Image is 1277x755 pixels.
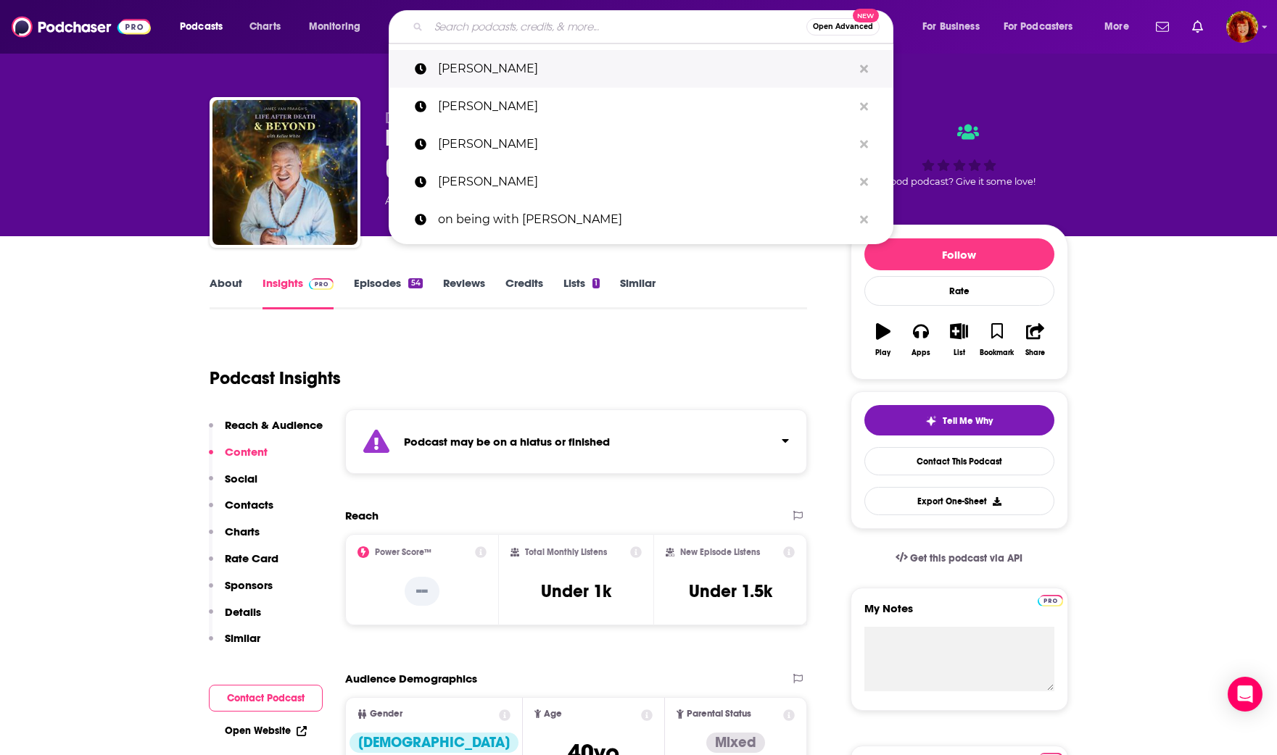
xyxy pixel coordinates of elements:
[263,276,334,309] a: InsightsPodchaser Pro
[209,605,261,632] button: Details
[225,578,273,592] p: Sponsors
[813,23,873,30] span: Open Advanced
[389,201,893,238] a: on being with [PERSON_NAME]
[299,15,379,38] button: open menu
[240,15,289,38] a: Charts
[994,15,1094,38] button: open menu
[225,551,278,565] p: Rate Card
[225,631,260,645] p: Similar
[978,314,1016,366] button: Bookmark
[429,15,806,38] input: Search podcasts, credits, & more...
[443,276,485,309] a: Reviews
[209,551,278,578] button: Rate Card
[438,88,853,125] p: Duncan
[345,509,379,522] h2: Reach
[209,418,323,445] button: Reach & Audience
[541,580,611,602] h3: Under 1k
[402,10,907,43] div: Search podcasts, credits, & more...
[864,447,1054,475] a: Contact This Podcast
[1228,677,1262,712] div: Open Intercom Messenger
[389,125,893,163] a: [PERSON_NAME]
[864,238,1054,270] button: Follow
[563,276,600,309] a: Lists1
[225,525,260,538] p: Charts
[1038,595,1063,606] img: Podchaser Pro
[912,15,998,38] button: open menu
[370,709,402,719] span: Gender
[912,349,930,357] div: Apps
[170,15,241,38] button: open menu
[689,580,772,602] h3: Under 1.5k
[405,577,439,606] p: --
[980,349,1014,357] div: Bookmark
[389,163,893,201] a: [PERSON_NAME]
[212,100,358,245] img: Life After Death & Beyond | James Van Praagh | Kellee White
[354,276,422,309] a: Episodes54
[875,349,890,357] div: Play
[1226,11,1258,43] span: Logged in as rpalermo
[345,409,808,474] section: Click to expand status details
[883,176,1036,187] span: Good podcast? Give it some love!
[209,685,323,712] button: Contact Podcast
[1004,17,1073,37] span: For Podcasters
[209,631,260,658] button: Similar
[864,405,1054,435] button: tell me why sparkleTell Me Why
[209,525,260,551] button: Charts
[180,17,223,37] span: Podcasts
[1104,17,1129,37] span: More
[922,17,980,37] span: For Business
[408,278,422,288] div: 54
[209,578,273,605] button: Sponsors
[225,472,257,485] p: Social
[592,278,600,288] div: 1
[910,552,1022,564] span: Get this podcast via API
[210,367,341,389] h1: Podcast Insights
[544,709,562,719] span: Age
[943,415,993,427] span: Tell Me Why
[225,445,268,459] p: Content
[925,415,937,427] img: tell me why sparkle
[864,276,1054,306] div: Rate
[309,278,334,290] img: Podchaser Pro
[505,276,543,309] a: Credits
[209,472,257,499] button: Social
[1016,314,1054,366] button: Share
[851,110,1068,200] div: Good podcast? Give it some love!
[1038,593,1063,606] a: Pro website
[853,9,879,22] span: New
[1094,15,1147,38] button: open menu
[806,18,880,36] button: Open AdvancedNew
[385,192,685,209] div: A weekly podcast
[620,276,656,309] a: Similar
[954,349,965,357] div: List
[209,445,268,472] button: Content
[884,541,1035,576] a: Get this podcast via API
[12,13,151,41] img: Podchaser - Follow, Share and Rate Podcasts
[249,17,281,37] span: Charts
[225,725,307,737] a: Open Website
[1150,14,1175,39] a: Show notifications dropdown
[209,498,273,525] button: Contacts
[1226,11,1258,43] button: Show profile menu
[404,435,610,449] strong: Podcast may be on a hiatus or finished
[687,709,751,719] span: Parental Status
[210,276,242,309] a: About
[1186,14,1209,39] a: Show notifications dropdown
[225,498,273,512] p: Contacts
[438,201,853,238] p: on being with Krista Tippett
[438,163,853,201] p: Duncan Th
[525,547,607,557] h2: Total Monthly Listens
[309,17,360,37] span: Monitoring
[706,733,765,753] div: Mixed
[864,601,1054,627] label: My Notes
[225,605,261,619] p: Details
[438,50,853,88] p: James Van Praagh
[1226,11,1258,43] img: User Profile
[940,314,978,366] button: List
[225,418,323,432] p: Reach & Audience
[864,314,902,366] button: Play
[385,110,489,124] span: [PERSON_NAME]
[389,88,893,125] a: [PERSON_NAME]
